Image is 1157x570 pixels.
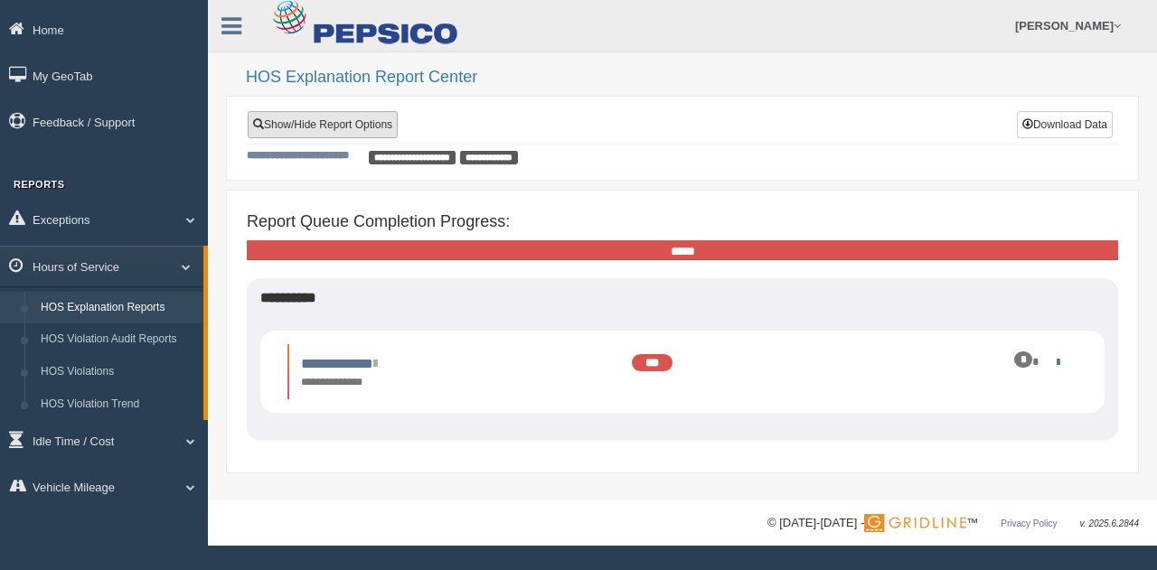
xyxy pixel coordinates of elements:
[248,111,398,138] a: Show/Hide Report Options
[1001,519,1057,528] a: Privacy Policy
[33,388,203,421] a: HOS Violation Trend
[287,344,1077,399] li: Expand
[864,514,966,532] img: Gridline
[1017,111,1113,138] button: Download Data
[33,292,203,324] a: HOS Explanation Reports
[1080,519,1139,528] span: v. 2025.6.2844
[247,213,1118,231] h4: Report Queue Completion Progress:
[33,323,203,356] a: HOS Violation Audit Reports
[33,356,203,388] a: HOS Violations
[767,514,1139,533] div: © [DATE]-[DATE] - ™
[246,69,1139,87] h2: HOS Explanation Report Center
